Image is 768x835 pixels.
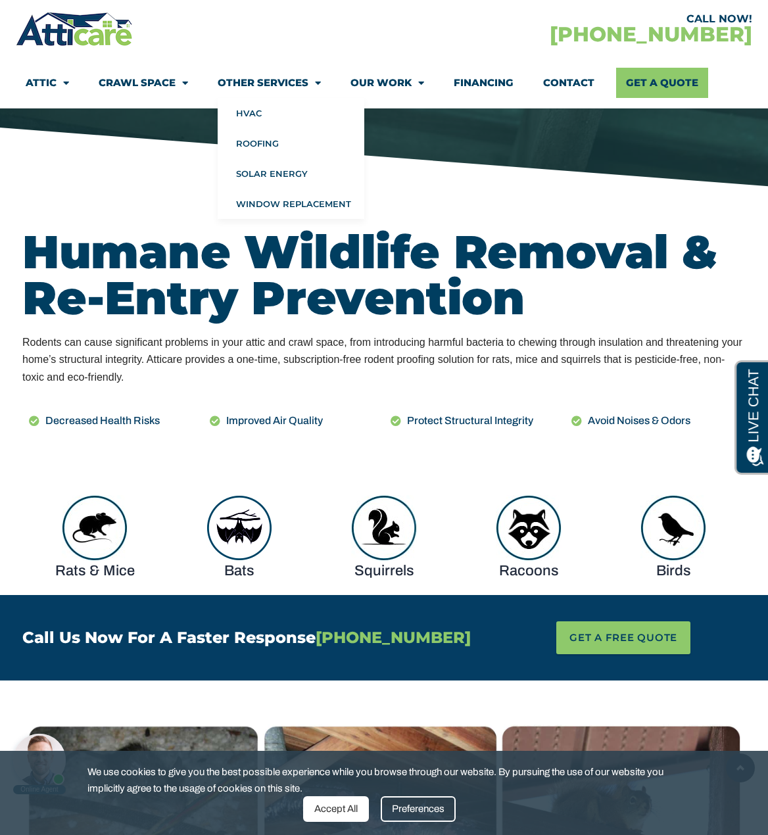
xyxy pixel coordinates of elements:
h4: Racoons [463,561,594,582]
a: Attic [26,68,69,98]
h4: Birds [608,561,739,582]
a: Window Replacement [218,189,364,219]
a: Get A Quote [616,68,708,98]
a: Solar Energy [218,158,364,189]
a: Contact [543,68,594,98]
span: Decreased Health Risks [42,412,160,429]
a: Our Work [350,68,424,98]
iframe: Chat Invitation [7,730,72,796]
span: We use cookies to give you the best possible experience while you browse through our website. By ... [87,764,670,796]
h4: Rats & Mice [29,561,160,582]
nav: Menu [26,68,742,98]
a: Crawl Space [99,68,188,98]
div: Rodents can cause significant problems in your attic and crawl space, from introducing harmful ba... [22,334,746,386]
h4: Squirrels [318,561,450,582]
a: GET A FREE QUOTE [556,621,690,654]
span: Opens a chat window [32,11,106,27]
div: Accept All [303,796,369,822]
a: Financing [454,68,514,98]
a: Roofing [218,128,364,158]
a: HVAC [218,98,364,128]
h4: Call Us Now For A Faster Response [22,630,488,646]
span: Avoid Noises & Odors [585,412,690,429]
span: GET A FREE QUOTE [569,628,677,648]
span: [PHONE_NUMBER] [316,628,471,647]
span: Protect Structural Integrity [404,412,533,429]
div: CALL NOW! [384,14,752,24]
span: Improved Air Quality [223,412,323,429]
a: Other Services [218,68,321,98]
h4: Bats [174,561,305,582]
ul: Other Services [218,98,364,219]
h2: Humane Wildlife Removal & Re-Entry Prevention [22,229,746,321]
div: Preferences [381,796,456,822]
